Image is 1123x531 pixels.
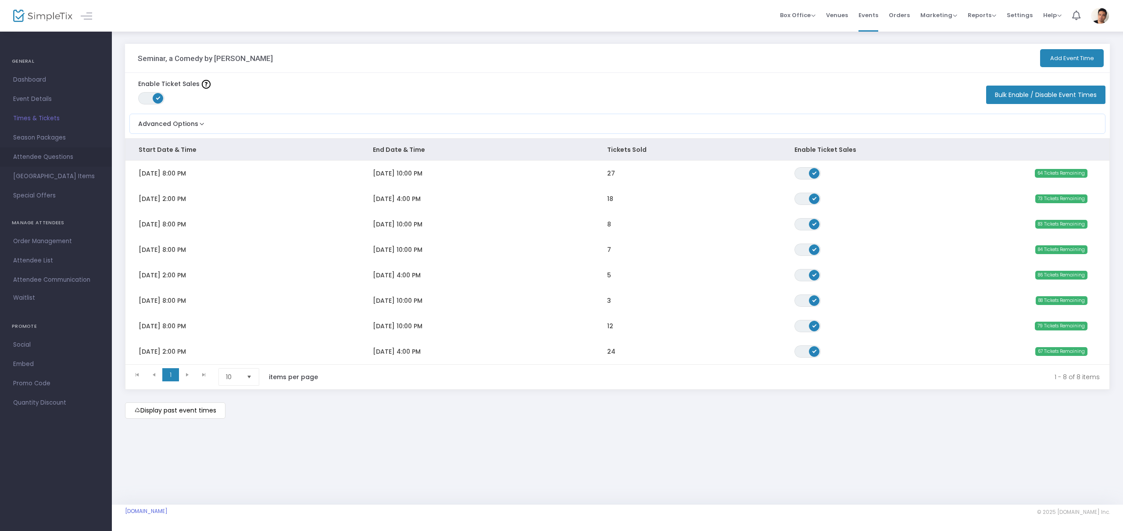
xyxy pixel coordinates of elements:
a: [DOMAIN_NAME] [125,508,168,515]
label: items per page [269,373,318,381]
span: 7 [607,245,611,254]
img: question-mark [202,80,211,89]
button: Select [243,369,255,385]
span: Page 1 [162,368,179,381]
kendo-pager-info: 1 - 8 of 8 items [336,368,1100,386]
span: Special Offers [13,190,99,201]
span: Attendee Questions [13,151,99,163]
button: Bulk Enable / Disable Event Times [986,86,1105,104]
span: 86 Tickets Remaining [1035,271,1087,280]
span: [DATE] 8:00 PM [139,322,186,330]
span: 24 [607,347,615,356]
span: [DATE] 10:00 PM [373,245,422,254]
span: Social [13,339,99,351]
span: [DATE] 8:00 PM [139,169,186,178]
span: 64 Tickets Remaining [1035,169,1087,178]
span: Attendee Communication [13,274,99,286]
th: Start Date & Time [125,139,360,161]
span: [DATE] 10:00 PM [373,169,422,178]
span: Event Details [13,93,99,105]
span: Orders [889,4,910,26]
span: 84 Tickets Remaining [1035,245,1087,254]
span: Times & Tickets [13,113,99,124]
th: Tickets Sold [594,139,781,161]
span: [DATE] 10:00 PM [373,322,422,330]
m-button: Display past event times [125,402,225,419]
span: 8 [607,220,611,229]
span: 67 Tickets Remaining [1035,347,1087,356]
span: Events [858,4,878,26]
span: 73 Tickets Remaining [1035,194,1087,203]
span: 79 Tickets Remaining [1035,322,1087,330]
span: ON [812,272,817,276]
span: 10 [226,373,240,381]
span: Waitlist [13,294,35,302]
span: Box Office [780,11,815,19]
h4: MANAGE ATTENDEES [12,214,100,232]
span: Marketing [920,11,957,19]
span: Dashboard [13,74,99,86]
span: Embed [13,359,99,370]
span: Promo Code [13,378,99,389]
span: [DATE] 8:00 PM [139,245,186,254]
span: [DATE] 10:00 PM [373,296,422,305]
span: [DATE] 4:00 PM [373,194,421,203]
span: [DATE] 4:00 PM [373,271,421,280]
span: 83 Tickets Remaining [1035,220,1087,229]
span: 5 [607,271,611,280]
span: [DATE] 2:00 PM [139,194,186,203]
span: ON [812,221,817,226]
span: ON [812,298,817,302]
th: Enable Ticket Sales [781,139,922,161]
button: Add Event Time [1040,49,1104,67]
span: ON [812,348,817,353]
span: ON [812,323,817,327]
span: [DATE] 4:00 PM [373,347,421,356]
span: Venues [826,4,848,26]
span: [DATE] 10:00 PM [373,220,422,229]
span: Reports [968,11,996,19]
span: ON [812,170,817,175]
span: 27 [607,169,615,178]
span: [DATE] 8:00 PM [139,296,186,305]
span: 3 [607,296,611,305]
th: End Date & Time [360,139,594,161]
span: Settings [1007,4,1033,26]
button: Advanced Options [130,114,206,129]
span: ON [812,247,817,251]
h3: Seminar, a Comedy by [PERSON_NAME] [138,54,273,63]
span: [DATE] 8:00 PM [139,220,186,229]
h4: PROMOTE [12,318,100,335]
span: 88 Tickets Remaining [1036,296,1087,305]
span: ON [812,196,817,200]
span: [DATE] 2:00 PM [139,271,186,280]
label: Enable Ticket Sales [138,79,211,89]
span: Help [1043,11,1062,19]
span: © 2025 [DOMAIN_NAME] Inc. [1037,509,1110,516]
span: ON [156,96,161,100]
span: [DATE] 2:00 PM [139,347,186,356]
span: Season Packages [13,132,99,144]
span: [GEOGRAPHIC_DATA] Items [13,171,99,182]
h4: GENERAL [12,53,100,70]
span: 12 [607,322,613,330]
span: Attendee List [13,255,99,266]
span: Quantity Discount [13,397,99,409]
span: 18 [607,194,613,203]
span: Order Management [13,236,99,247]
div: Data table [125,139,1109,364]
